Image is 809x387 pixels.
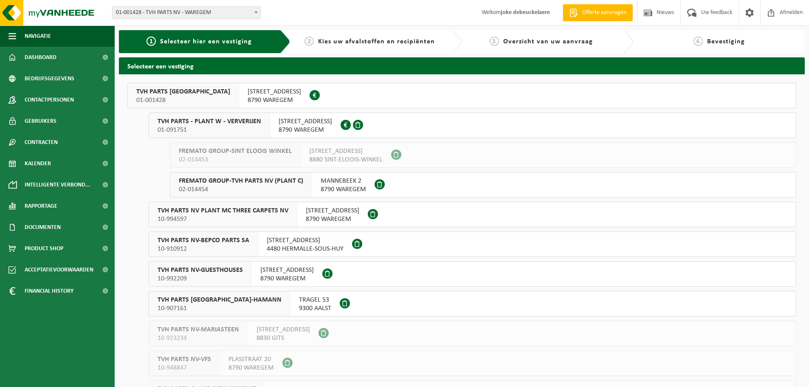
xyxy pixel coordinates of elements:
[147,37,156,46] span: 1
[501,9,550,16] strong: joke debeuckelaere
[693,37,703,46] span: 4
[260,266,314,274] span: [STREET_ADDRESS]
[158,296,282,304] span: TVH PARTS [GEOGRAPHIC_DATA]-HAMANN
[490,37,499,46] span: 3
[260,274,314,283] span: 8790 WAREGEM
[158,236,249,245] span: TVH PARTS NV-BEPCO PARTS SA
[248,96,301,105] span: 8790 WAREGEM
[25,195,57,217] span: Rapportage
[127,83,796,108] button: TVH PARTS [GEOGRAPHIC_DATA] 01-001428 [STREET_ADDRESS]8790 WAREGEM
[25,238,63,259] span: Product Shop
[25,280,73,302] span: Financial History
[309,155,383,164] span: 8880 SINT-ELOOIS-WINKEL
[158,364,211,372] span: 10-948847
[158,355,211,364] span: TVH PARTS NV-VFS
[25,174,90,195] span: Intelligente verbond...
[170,172,796,198] button: FREMATO GROUP-TVH PARTS NV (PLANT C) 02-014454 MANNEBEEK 28790 WAREGEM
[267,245,344,253] span: 4480 HERMALLE-SOUS-HUY
[179,185,303,194] span: 02-014454
[248,88,301,96] span: [STREET_ADDRESS]
[580,8,629,17] span: Offerte aanvragen
[321,177,366,185] span: MANNEBEEK 2
[158,117,261,126] span: TVH PARTS - PLANT W - VERVERIJEN
[304,37,314,46] span: 2
[158,266,243,274] span: TVH PARTS NV-GUESTHOUSES
[25,217,61,238] span: Documenten
[309,147,383,155] span: [STREET_ADDRESS]
[158,325,239,334] span: TVH PARTS NV-MARIASTEEN
[160,38,252,45] span: Selecteer hier een vestiging
[149,232,796,257] button: TVH PARTS NV-BEPCO PARTS SA 10-910912 [STREET_ADDRESS]4480 HERMALLE-SOUS-HUY
[563,4,633,21] a: Offerte aanvragen
[158,206,288,215] span: TVH PARTS NV PLANT MC THREE CARPETS NV
[228,355,274,364] span: PLASSTRAAT 20
[136,88,230,96] span: TVH PARTS [GEOGRAPHIC_DATA]
[158,245,249,253] span: 10-910912
[25,259,93,280] span: Acceptatievoorwaarden
[279,126,332,134] span: 8790 WAREGEM
[25,89,74,110] span: Contactpersonen
[149,113,796,138] button: TVH PARTS - PLANT W - VERVERIJEN 01-091751 [STREET_ADDRESS]8790 WAREGEM
[158,126,261,134] span: 01-091751
[25,110,56,132] span: Gebruikers
[228,364,274,372] span: 8790 WAREGEM
[279,117,332,126] span: [STREET_ADDRESS]
[25,153,51,174] span: Kalender
[112,6,261,19] span: 01-001428 - TVH PARTS NV - WAREGEM
[25,25,51,47] span: Navigatie
[179,177,303,185] span: FREMATO GROUP-TVH PARTS NV (PLANT C)
[149,261,796,287] button: TVH PARTS NV-GUESTHOUSES 10-992209 [STREET_ADDRESS]8790 WAREGEM
[503,38,593,45] span: Overzicht van uw aanvraag
[158,304,282,313] span: 10-907161
[257,334,310,342] span: 8830 GITS
[299,296,331,304] span: TRAGEL 53
[25,132,58,153] span: Contracten
[158,334,239,342] span: 10-923234
[321,185,366,194] span: 8790 WAREGEM
[136,96,230,105] span: 01-001428
[25,47,56,68] span: Dashboard
[306,215,359,223] span: 8790 WAREGEM
[119,57,805,74] h2: Selecteer een vestiging
[179,155,292,164] span: 02-014453
[318,38,435,45] span: Kies uw afvalstoffen en recipiënten
[113,7,260,19] span: 01-001428 - TVH PARTS NV - WAREGEM
[179,147,292,155] span: FREMATO GROUP-SINT ELOOIS WINKEL
[299,304,331,313] span: 9300 AALST
[149,291,796,316] button: TVH PARTS [GEOGRAPHIC_DATA]-HAMANN 10-907161 TRAGEL 539300 AALST
[707,38,745,45] span: Bevestiging
[306,206,359,215] span: [STREET_ADDRESS]
[267,236,344,245] span: [STREET_ADDRESS]
[158,215,288,223] span: 10-994597
[149,202,796,227] button: TVH PARTS NV PLANT MC THREE CARPETS NV 10-994597 [STREET_ADDRESS]8790 WAREGEM
[25,68,74,89] span: Bedrijfsgegevens
[257,325,310,334] span: [STREET_ADDRESS]
[158,274,243,283] span: 10-992209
